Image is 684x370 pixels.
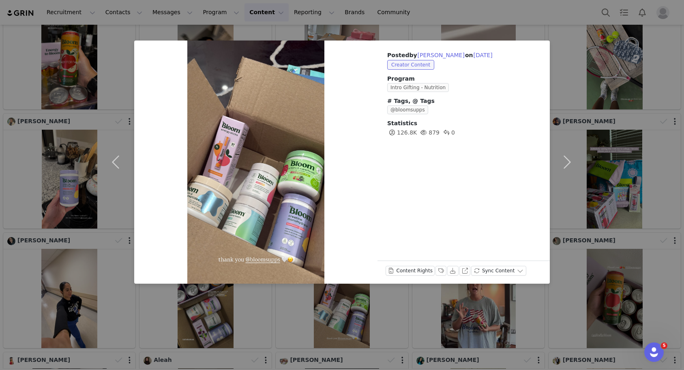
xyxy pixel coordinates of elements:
span: Program [387,75,540,83]
span: @bloomsupps [387,105,428,114]
a: Intro Gifting - Nutrition [387,84,452,90]
button: [DATE] [473,50,493,60]
span: 5 [661,342,667,349]
span: Statistics [387,120,417,126]
span: 879 [419,129,440,136]
span: by [409,52,465,58]
span: 126.8K [387,129,417,136]
button: Sync Content [471,266,526,276]
span: Posted on [387,52,493,58]
span: # Tags, @ Tags [387,98,435,104]
span: 0 [442,129,455,136]
iframe: Intercom live chat [644,342,664,362]
button: Content Rights [386,266,435,276]
button: [PERSON_NAME] [417,50,465,60]
span: Creator Content [387,60,434,70]
span: Intro Gifting - Nutrition [387,83,449,92]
